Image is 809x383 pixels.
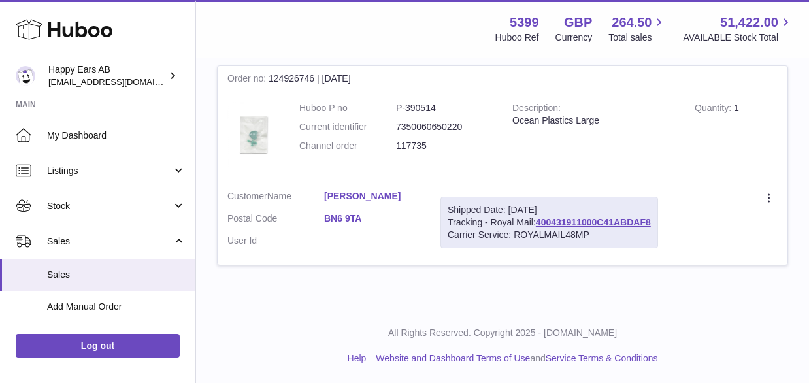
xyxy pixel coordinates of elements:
[536,217,651,227] a: 400431911000C41ABDAF8
[47,165,172,177] span: Listings
[48,76,192,87] span: [EMAIL_ADDRESS][DOMAIN_NAME]
[227,235,324,247] dt: User Id
[685,92,787,180] td: 1
[324,190,421,203] a: [PERSON_NAME]
[47,269,186,281] span: Sales
[396,140,493,152] dd: 117735
[512,114,675,127] div: Ocean Plastics Large
[608,31,667,44] span: Total sales
[299,140,396,152] dt: Channel order
[227,102,280,167] img: 53991642634617.jpg
[546,353,658,363] a: Service Terms & Conditions
[448,229,651,241] div: Carrier Service: ROYALMAIL48MP
[227,212,324,228] dt: Postal Code
[396,102,493,114] dd: P-390514
[371,352,657,365] li: and
[495,31,539,44] div: Huboo Ref
[227,73,269,87] strong: Order no
[206,327,799,339] p: All Rights Reserved. Copyright 2025 - [DOMAIN_NAME]
[218,66,787,92] div: 124926746 | [DATE]
[695,103,734,116] strong: Quantity
[299,102,396,114] dt: Huboo P no
[348,353,367,363] a: Help
[16,334,180,358] a: Log out
[510,14,539,31] strong: 5399
[683,14,793,44] a: 51,422.00 AVAILABLE Stock Total
[612,14,652,31] span: 264.50
[720,14,778,31] span: 51,422.00
[47,200,172,212] span: Stock
[299,121,396,133] dt: Current identifier
[555,31,593,44] div: Currency
[16,66,35,86] img: 3pl@happyearsearplugs.com
[396,121,493,133] dd: 7350060650220
[47,235,172,248] span: Sales
[324,212,421,225] a: BN6 9TA
[683,31,793,44] span: AVAILABLE Stock Total
[48,63,166,88] div: Happy Ears AB
[376,353,530,363] a: Website and Dashboard Terms of Use
[440,197,658,248] div: Tracking - Royal Mail:
[608,14,667,44] a: 264.50 Total sales
[227,191,267,201] span: Customer
[448,204,651,216] div: Shipped Date: [DATE]
[47,301,186,313] span: Add Manual Order
[564,14,592,31] strong: GBP
[47,129,186,142] span: My Dashboard
[227,190,324,206] dt: Name
[512,103,561,116] strong: Description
